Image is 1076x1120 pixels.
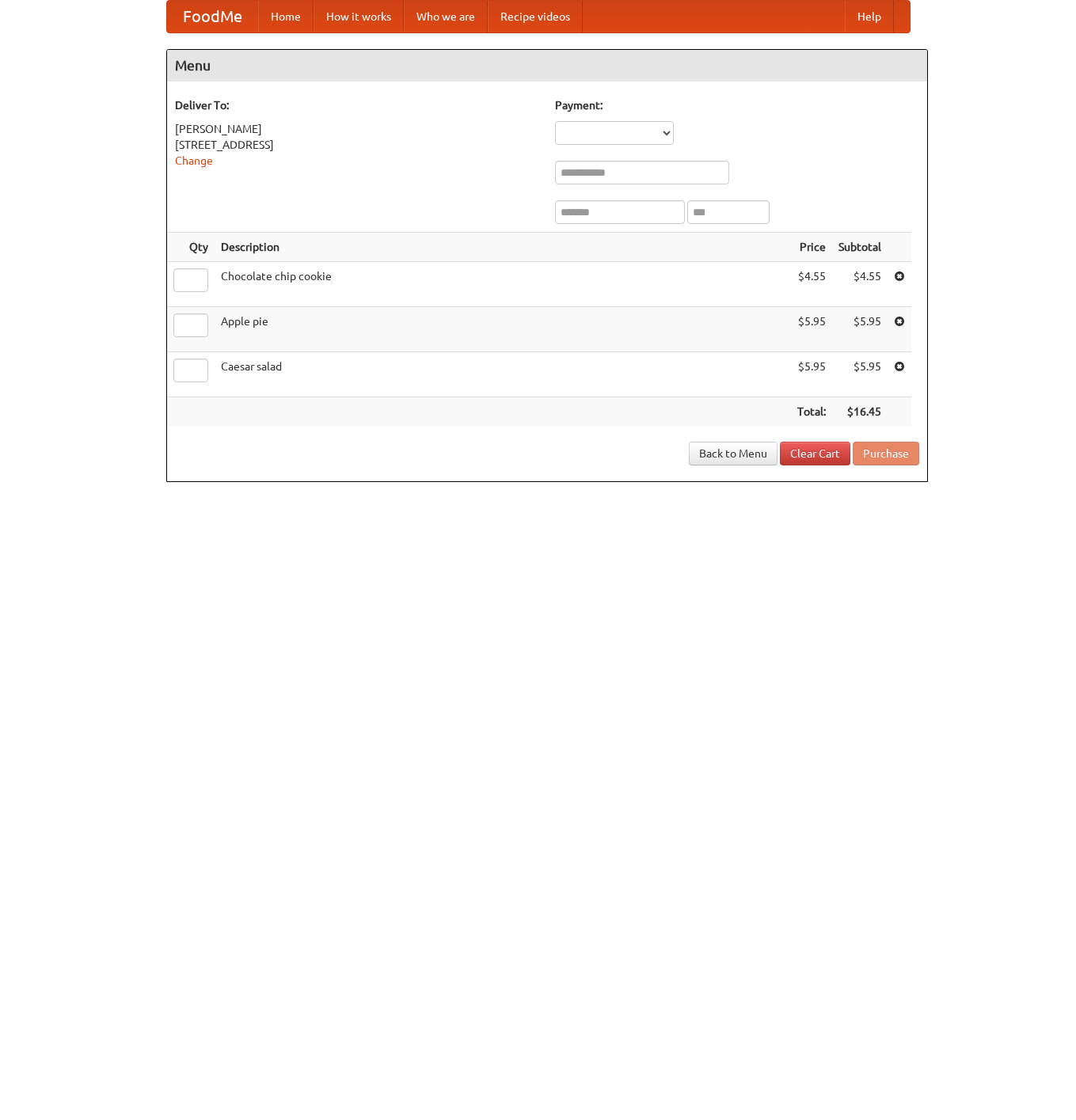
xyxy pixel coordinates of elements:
[215,262,791,307] td: Chocolate chip cookie
[167,1,258,32] a: FoodMe
[215,307,791,352] td: Apple pie
[175,97,539,113] h5: Deliver To:
[167,50,927,82] h4: Menu
[167,233,215,262] th: Qty
[215,233,791,262] th: Description
[845,1,894,32] a: Help
[832,352,888,397] td: $5.95
[780,442,850,465] a: Clear Cart
[791,262,832,307] td: $4.55
[175,137,539,153] div: [STREET_ADDRESS]
[175,154,213,167] a: Change
[215,352,791,397] td: Caesar salad
[175,121,539,137] div: [PERSON_NAME]
[832,233,888,262] th: Subtotal
[488,1,583,32] a: Recipe videos
[832,307,888,352] td: $5.95
[832,397,888,427] th: $16.45
[791,352,832,397] td: $5.95
[404,1,488,32] a: Who we are
[555,97,919,113] h5: Payment:
[791,233,832,262] th: Price
[791,307,832,352] td: $5.95
[853,442,919,465] button: Purchase
[791,397,832,427] th: Total:
[832,262,888,307] td: $4.55
[314,1,404,32] a: How it works
[258,1,314,32] a: Home
[689,442,778,465] a: Back to Menu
